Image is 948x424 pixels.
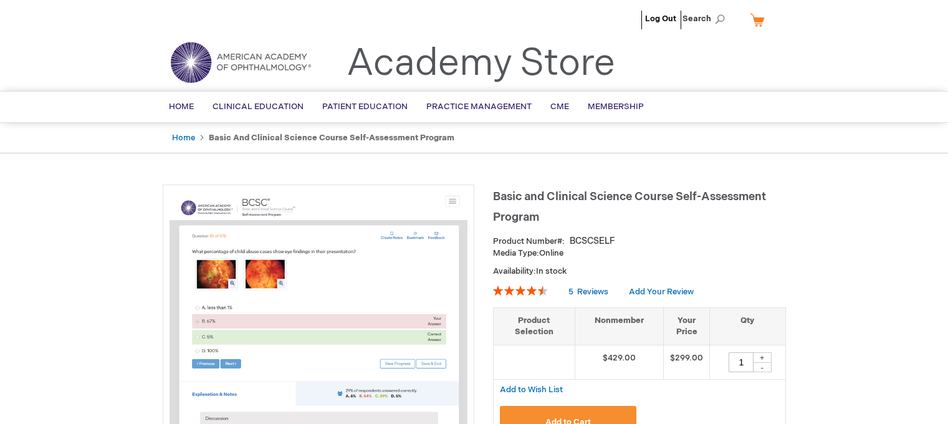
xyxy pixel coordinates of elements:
div: + [753,352,772,363]
div: - [753,362,772,372]
input: Qty [729,352,754,372]
a: Add to Wish List [500,384,563,395]
span: 5 [568,287,573,297]
strong: Product Number [493,236,565,246]
span: Patient Education [322,102,408,112]
span: Clinical Education [213,102,304,112]
span: Practice Management [426,102,532,112]
a: Academy Store [347,41,615,86]
p: Online [493,248,786,259]
span: Basic and Clinical Science Course Self-Assessment Program [493,190,766,224]
span: In stock [536,266,567,276]
span: Membership [588,102,644,112]
span: CME [550,102,569,112]
strong: Media Type: [493,248,539,258]
span: Search [682,6,730,31]
strong: Basic and Clinical Science Course Self-Assessment Program [209,133,454,143]
th: Product Selection [494,307,575,345]
td: $429.00 [575,345,664,379]
a: 5 Reviews [568,287,610,297]
th: Your Price [664,307,710,345]
div: 92% [493,286,548,296]
span: Home [169,102,194,112]
span: Reviews [577,287,608,297]
span: Add to Wish List [500,385,563,395]
th: Qty [710,307,785,345]
p: Availability: [493,266,786,277]
th: Nonmember [575,307,664,345]
div: BCSCSELF [570,235,615,248]
a: Home [172,133,195,143]
td: $299.00 [664,345,710,379]
a: Add Your Review [629,287,694,297]
a: Log Out [645,14,676,24]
